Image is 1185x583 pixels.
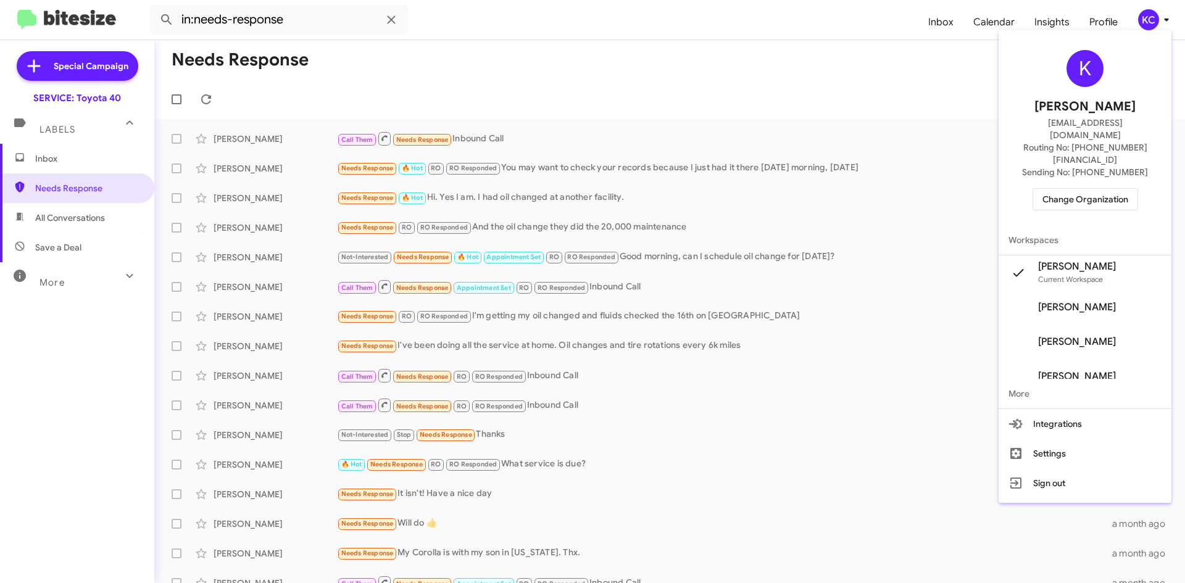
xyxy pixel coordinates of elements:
button: Integrations [999,409,1171,439]
span: Workspaces [999,225,1171,255]
span: [PERSON_NAME] [1038,370,1116,382]
button: Settings [999,439,1171,468]
span: [PERSON_NAME] [1034,97,1136,117]
span: [PERSON_NAME] [1038,301,1116,313]
span: Sending No: [PHONE_NUMBER] [1022,166,1148,178]
button: Change Organization [1033,188,1138,210]
span: Current Workspace [1038,275,1103,284]
span: Change Organization [1042,189,1128,210]
span: [PERSON_NAME] [1038,336,1116,348]
span: More [999,379,1171,408]
span: Routing No: [PHONE_NUMBER][FINANCIAL_ID] [1013,141,1157,166]
span: [PERSON_NAME] [1038,260,1116,273]
div: K [1066,50,1104,87]
span: [EMAIL_ADDRESS][DOMAIN_NAME] [1013,117,1157,141]
button: Sign out [999,468,1171,498]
